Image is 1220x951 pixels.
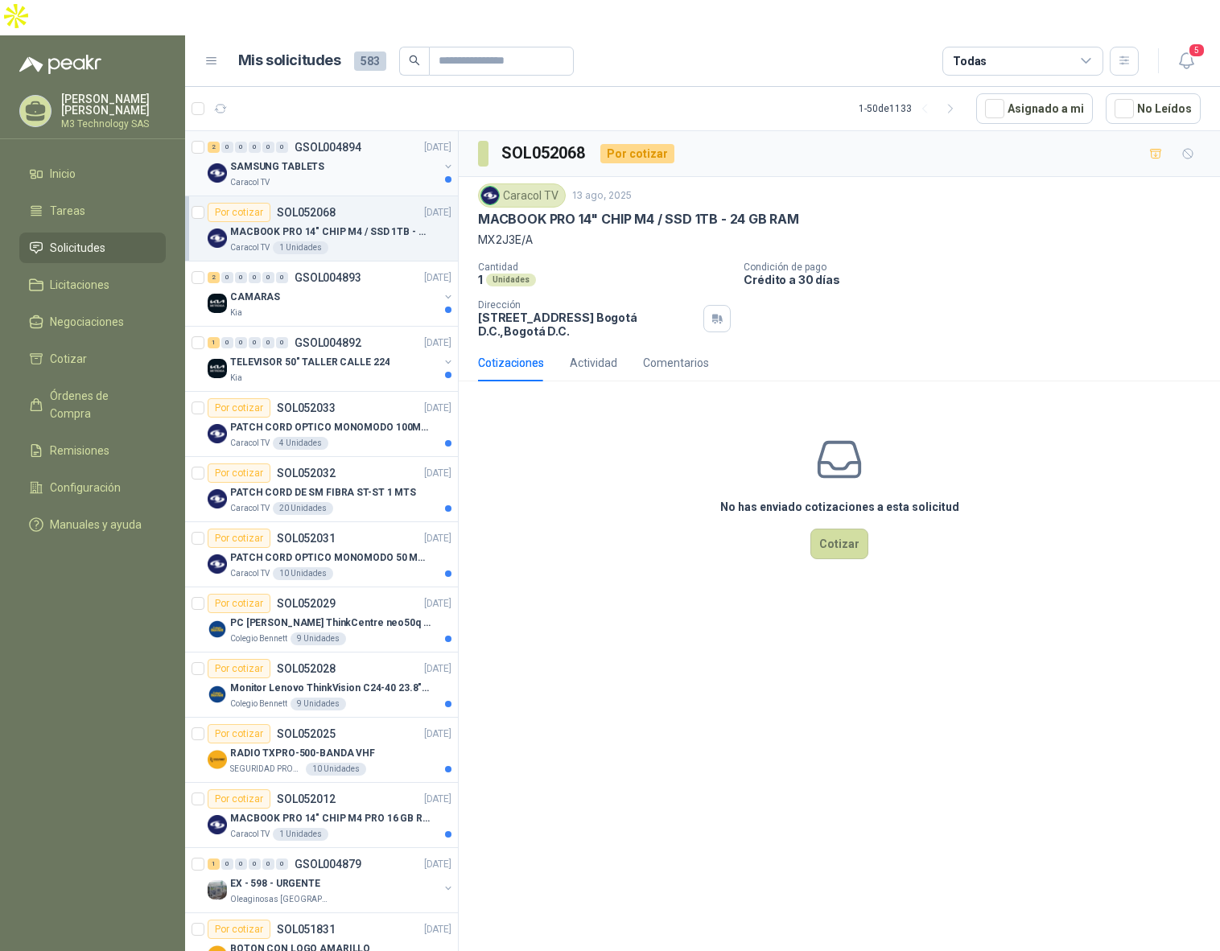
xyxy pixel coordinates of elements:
[1172,47,1201,76] button: 5
[424,270,451,286] p: [DATE]
[19,381,166,429] a: Órdenes de Compra
[501,141,587,166] h3: SOL052068
[810,529,868,559] button: Cotizar
[478,354,544,372] div: Cotizaciones
[50,479,121,496] span: Configuración
[185,718,458,783] a: Por cotizarSOL052025[DATE] Company LogoRADIO TXPRO-500-BANDA VHFSEGURIDAD PROVISER LTDA10 Unidades
[208,398,270,418] div: Por cotizar
[262,142,274,153] div: 0
[230,811,431,826] p: MACBOOK PRO 14" CHIP M4 PRO 16 GB RAM 1TB
[424,140,451,155] p: [DATE]
[409,55,420,66] span: search
[424,401,451,416] p: [DATE]
[744,273,1214,286] p: Crédito a 30 días
[230,224,431,240] p: MACBOOK PRO 14" CHIP M4 / SSD 1TB - 24 GB RAM
[230,698,287,710] p: Colegio Bennett
[424,727,451,742] p: [DATE]
[208,554,227,574] img: Company Logo
[208,750,227,769] img: Company Logo
[185,587,458,653] a: Por cotizarSOL052029[DATE] Company LogoPC [PERSON_NAME] ThinkCentre neo50q Gen 4 Core i5 16Gb 512...
[643,354,709,372] div: Comentarios
[185,457,458,522] a: Por cotizarSOL052032[DATE] Company LogoPATCH CORD DE SM FIBRA ST-ST 1 MTSCaracol TV20 Unidades
[208,659,270,678] div: Por cotizar
[277,207,336,218] p: SOL052068
[185,653,458,718] a: Por cotizarSOL052028[DATE] Company LogoMonitor Lenovo ThinkVision C24-40 23.8" 3YWColegio Bennett...
[208,880,227,900] img: Company Logo
[572,188,632,204] p: 13 ago, 2025
[276,337,288,348] div: 0
[19,307,166,337] a: Negociaciones
[208,529,270,548] div: Por cotizar
[230,290,280,305] p: CAMARAS
[208,337,220,348] div: 1
[291,698,346,710] div: 9 Unidades
[19,233,166,263] a: Solicitudes
[478,183,566,208] div: Caracol TV
[277,793,336,805] p: SOL052012
[478,231,1201,249] p: MX2J3E/A
[424,466,451,481] p: [DATE]
[50,276,109,294] span: Licitaciones
[208,333,455,385] a: 1 0 0 0 0 0 GSOL004892[DATE] Company LogoTELEVISOR 50" TALLER CALLE 224Kia
[19,472,166,503] a: Configuración
[295,142,361,153] p: GSOL004894
[208,268,455,319] a: 2 0 0 0 0 0 GSOL004893[DATE] Company LogoCAMARASKia
[276,142,288,153] div: 0
[478,261,731,273] p: Cantidad
[208,594,270,613] div: Por cotizar
[208,685,227,704] img: Company Logo
[230,437,270,450] p: Caracol TV
[50,202,85,220] span: Tareas
[208,138,455,189] a: 2 0 0 0 0 0 GSOL004894[DATE] Company LogoSAMSUNG TABLETSCaracol TV
[208,463,270,483] div: Por cotizar
[50,165,76,183] span: Inicio
[277,598,336,609] p: SOL052029
[295,337,361,348] p: GSOL004892
[230,550,431,566] p: PATCH CORD OPTICO MONOMODO 50 MTS
[230,632,287,645] p: Colegio Bennett
[19,55,101,74] img: Logo peakr
[235,337,247,348] div: 0
[976,93,1093,124] button: Asignado a mi
[277,467,336,479] p: SOL052032
[208,272,220,283] div: 2
[277,402,336,414] p: SOL052033
[230,159,324,175] p: SAMSUNG TABLETS
[295,272,361,283] p: GSOL004893
[19,344,166,374] a: Cotizar
[50,516,142,533] span: Manuales y ayuda
[277,924,336,935] p: SOL051831
[424,596,451,611] p: [DATE]
[230,876,320,891] p: EX - 598 - URGENTE
[276,858,288,870] div: 0
[1106,93,1201,124] button: No Leídos
[235,858,247,870] div: 0
[208,858,220,870] div: 1
[277,728,336,739] p: SOL052025
[273,502,333,515] div: 20 Unidades
[208,359,227,378] img: Company Logo
[19,196,166,226] a: Tareas
[61,119,166,129] p: M3 Technology SAS
[19,270,166,300] a: Licitaciones
[19,158,166,189] a: Inicio
[478,299,697,311] p: Dirección
[291,632,346,645] div: 9 Unidades
[230,355,389,370] p: TELEVISOR 50" TALLER CALLE 224
[50,387,150,422] span: Órdenes de Compra
[221,272,233,283] div: 0
[424,205,451,220] p: [DATE]
[859,96,963,121] div: 1 - 50 de 1133
[478,211,799,228] p: MACBOOK PRO 14" CHIP M4 / SSD 1TB - 24 GB RAM
[277,663,336,674] p: SOL052028
[208,620,227,639] img: Company Logo
[249,858,261,870] div: 0
[424,857,451,872] p: [DATE]
[424,661,451,677] p: [DATE]
[262,272,274,283] div: 0
[424,922,451,937] p: [DATE]
[273,241,328,254] div: 1 Unidades
[230,893,332,906] p: Oleaginosas [GEOGRAPHIC_DATA][PERSON_NAME]
[277,533,336,544] p: SOL052031
[295,858,361,870] p: GSOL004879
